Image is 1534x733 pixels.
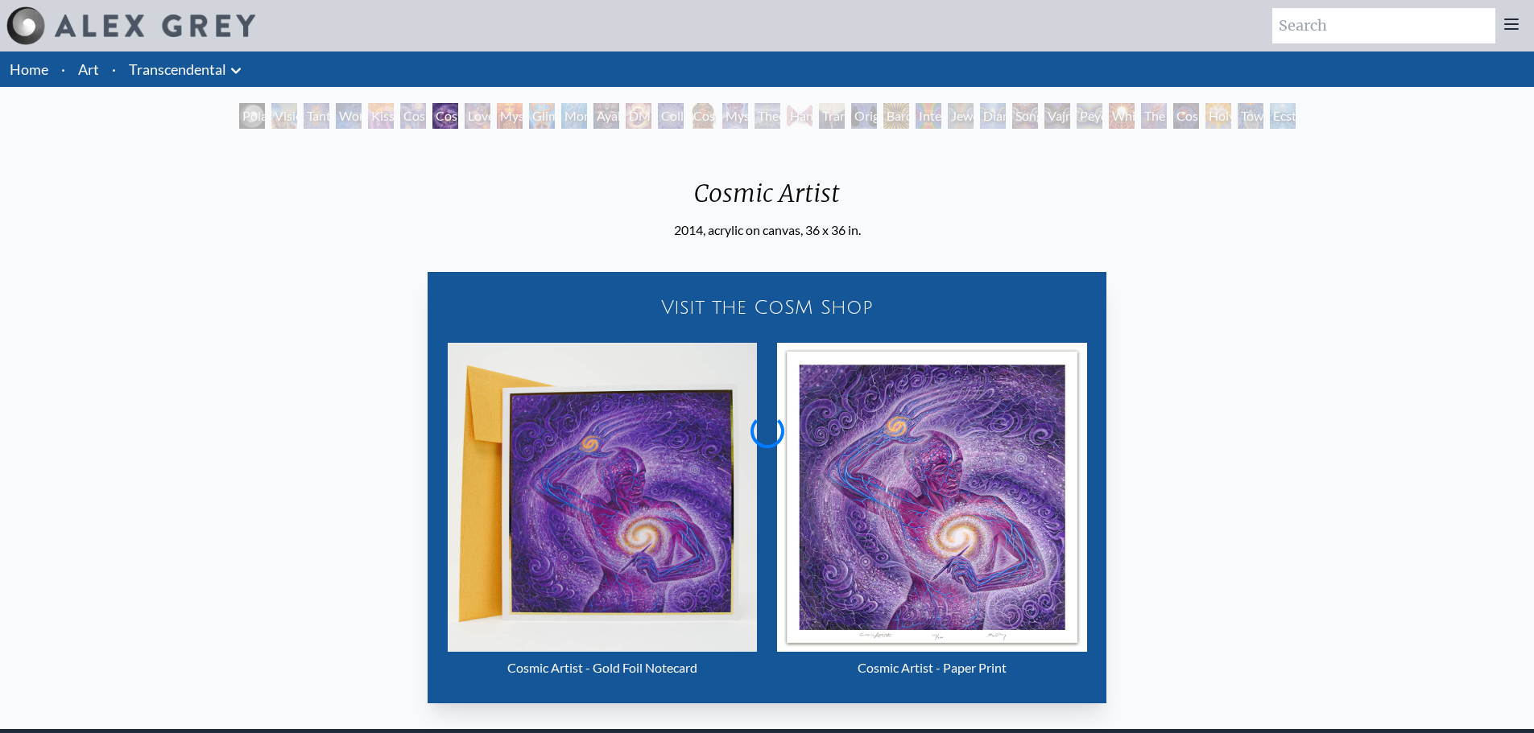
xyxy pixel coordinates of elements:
[787,103,812,129] div: Hands that See
[78,58,99,80] a: Art
[497,103,523,129] div: Mysteriosa 2
[1012,103,1038,129] div: Song of Vajra Being
[447,652,758,684] div: Cosmic Artist - Gold Foil Notecard
[400,103,426,129] div: Cosmic Creativity
[626,103,651,129] div: DMT - The Spirit Molecule
[777,343,1088,652] img: Cosmic Artist - Paper Print
[722,103,748,129] div: Mystic Eye
[465,103,490,129] div: Love is a Cosmic Force
[980,103,1006,129] div: Diamond Being
[777,343,1088,684] a: Cosmic Artist - Paper Print
[916,103,941,129] div: Interbeing
[851,103,877,129] div: Original Face
[448,343,757,652] img: Cosmic Artist - Gold Foil Notecard
[1044,103,1070,129] div: Vajra Being
[55,51,72,87] li: ·
[10,60,48,78] a: Home
[239,103,265,129] div: Polar Unity Spiral
[437,282,1098,333] a: Visit the CoSM Shop
[1272,8,1495,43] input: Search
[304,103,329,129] div: Tantra
[336,103,362,129] div: Wonder
[1141,103,1167,129] div: The Great Turn
[1270,103,1296,129] div: Ecstasy
[529,103,555,129] div: Glimpsing the Empyrean
[432,103,458,129] div: Cosmic Artist
[447,343,758,684] a: Cosmic Artist - Gold Foil Notecard
[883,103,909,129] div: Bardo Being
[755,103,780,129] div: Theologue
[948,103,974,129] div: Jewel Being
[1077,103,1102,129] div: Peyote Being
[674,179,861,220] div: Cosmic Artist
[777,652,1088,684] div: Cosmic Artist - Paper Print
[105,51,122,87] li: ·
[271,103,297,129] div: Visionary Origin of Language
[690,103,716,129] div: Cosmic Christ
[658,103,684,129] div: Collective Vision
[1238,103,1263,129] div: Toward the One
[819,103,845,129] div: Transfiguration
[1173,103,1199,129] div: Cosmic Consciousness
[1109,103,1135,129] div: White Light
[593,103,619,129] div: Ayahuasca Visitation
[1205,103,1231,129] div: Holy Spirit
[561,103,587,129] div: Monochord
[129,58,226,80] a: Transcendental
[674,220,861,240] div: 2014, acrylic on canvas, 36 x 36 in.
[368,103,394,129] div: Kiss of the [MEDICAL_DATA]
